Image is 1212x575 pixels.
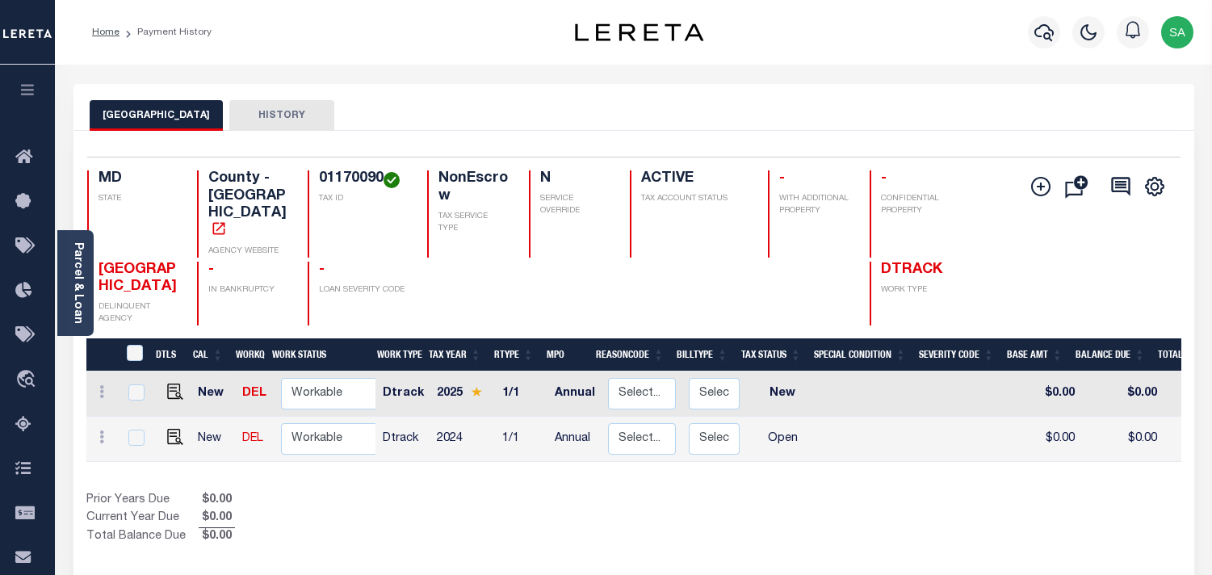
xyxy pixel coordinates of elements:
i: travel_explore [15,370,41,391]
td: $0.00 [1081,371,1164,417]
p: WITH ADDITIONAL PROPERTY [779,193,850,217]
p: SERVICE OVERRIDE [540,193,611,217]
td: New [191,371,236,417]
h4: ACTIVE [641,170,749,188]
th: RType: activate to sort column ascending [488,338,540,371]
th: &nbsp; [117,338,150,371]
span: $0.00 [199,492,235,510]
img: logo-dark.svg [575,23,704,41]
td: 2025 [430,371,496,417]
img: svg+xml;base64,PHN2ZyB4bWxucz0iaHR0cDovL3d3dy53My5vcmcvMjAwMC9zdmciIHBvaW50ZXItZXZlbnRzPSJub25lIi... [1161,16,1193,48]
p: IN BANKRUPTCY [208,284,288,296]
th: Work Type [371,338,422,371]
th: WorkQ [229,338,266,371]
p: TAX SERVICE TYPE [438,211,510,235]
td: Total Balance Due [86,528,199,546]
th: ReasonCode: activate to sort column ascending [589,338,670,371]
td: $0.00 [1081,417,1164,462]
span: DTRACK [881,262,942,277]
td: Annual [548,417,602,462]
span: $0.00 [199,528,235,546]
td: Prior Years Due [86,492,199,510]
td: New [191,417,236,462]
th: BillType: activate to sort column ascending [670,338,734,371]
td: Annual [548,371,602,417]
td: $0.00 [1013,417,1081,462]
li: Payment History [120,25,212,40]
td: 1/1 [496,371,548,417]
p: STATE [99,193,178,205]
h4: 01170090 [319,170,408,188]
h4: County - [GEOGRAPHIC_DATA] [208,170,288,240]
a: DEL [242,388,266,399]
span: - [881,171,887,186]
img: Star.svg [471,387,482,397]
th: Tax Year: activate to sort column ascending [422,338,488,371]
td: Current Year Due [86,510,199,527]
span: [GEOGRAPHIC_DATA] [99,262,177,295]
th: Base Amt: activate to sort column ascending [1000,338,1069,371]
th: Balance Due: activate to sort column ascending [1069,338,1151,371]
button: [GEOGRAPHIC_DATA] [90,100,223,131]
p: TAX ACCOUNT STATUS [641,193,749,205]
a: Home [92,27,120,37]
a: DEL [242,433,263,444]
td: Open [746,417,819,462]
p: CONFIDENTIAL PROPERTY [881,193,961,217]
p: WORK TYPE [881,284,961,296]
td: Dtrack [376,417,430,462]
p: DELINQUENT AGENCY [99,301,178,325]
th: Severity Code: activate to sort column ascending [912,338,1000,371]
button: HISTORY [229,100,334,131]
span: $0.00 [199,510,235,527]
th: &nbsp;&nbsp;&nbsp;&nbsp;&nbsp;&nbsp;&nbsp;&nbsp;&nbsp;&nbsp; [86,338,117,371]
p: LOAN SEVERITY CODE [319,284,408,296]
td: 1/1 [496,417,548,462]
th: CAL: activate to sort column ascending [187,338,229,371]
td: 2024 [430,417,496,462]
h4: N [540,170,611,188]
span: - [208,262,214,277]
span: - [779,171,785,186]
h4: MD [99,170,178,188]
th: Tax Status: activate to sort column ascending [734,338,807,371]
th: MPO [540,338,589,371]
td: $0.00 [1013,371,1081,417]
td: Dtrack [376,371,430,417]
td: New [746,371,819,417]
p: AGENCY WEBSITE [208,246,288,258]
a: Parcel & Loan [72,242,83,324]
span: - [319,262,325,277]
p: TAX ID [319,193,408,205]
th: DTLS [149,338,187,371]
th: Special Condition: activate to sort column ascending [807,338,912,371]
th: Work Status [266,338,375,371]
h4: NonEscrow [438,170,510,205]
